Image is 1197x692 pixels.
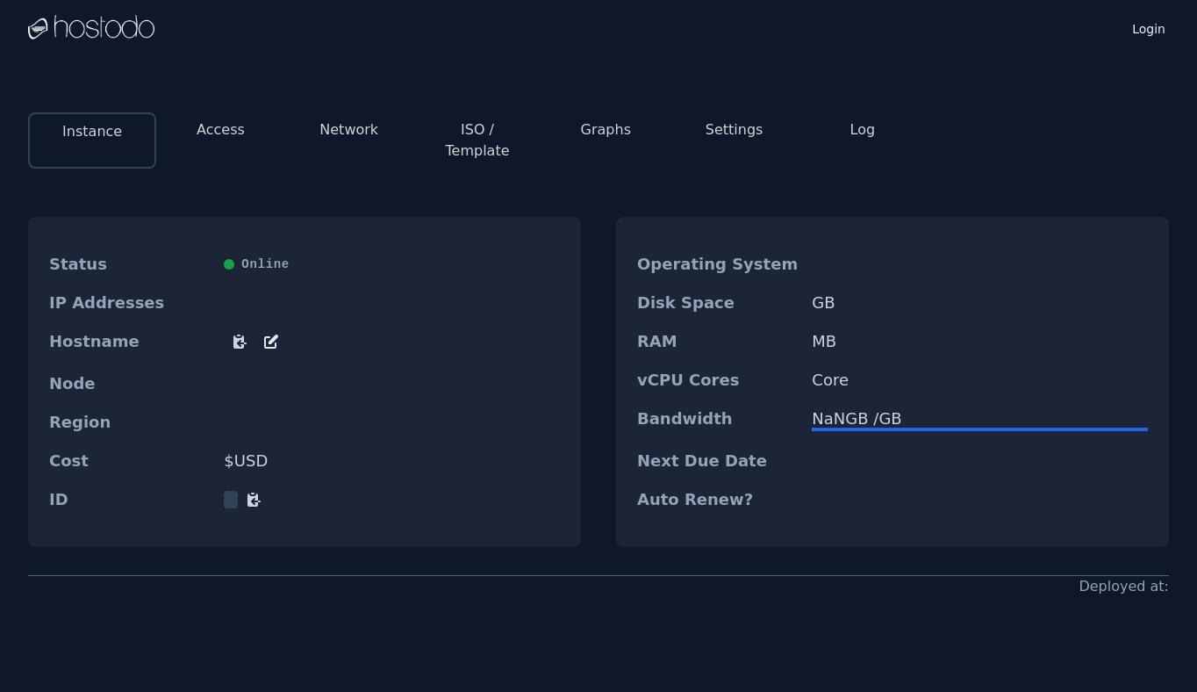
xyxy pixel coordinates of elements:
dt: Auto Renew? [637,491,798,508]
dt: Disk Space [637,294,798,312]
dt: vCPU Cores [637,371,798,389]
dt: Region [49,414,210,431]
button: Graphs [581,119,631,141]
dt: Status [49,256,210,273]
button: Log [850,119,876,141]
dt: ID [49,491,210,508]
img: Logo [28,15,154,41]
dd: MB [812,333,1148,350]
button: Network [319,119,378,141]
button: Access [197,119,245,141]
button: Settings [706,119,763,141]
dt: Node [49,375,210,393]
dd: Core [812,371,1148,389]
dt: Cost [49,452,210,470]
div: Deployed at: [1079,576,1169,597]
div: NaN GB / GB [812,410,1148,428]
dt: IP Addresses [49,294,210,312]
a: Login [1129,17,1169,38]
button: ISO / Template [427,119,527,162]
button: Instance [62,121,122,142]
dd: $ USD [224,452,560,470]
dt: RAM [637,333,798,350]
dt: Bandwidth [637,410,798,431]
dt: Next Due Date [637,452,798,470]
dt: Operating System [637,256,798,273]
div: Online [224,256,560,273]
dd: GB [812,294,1148,312]
dt: Hostname [49,333,210,354]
